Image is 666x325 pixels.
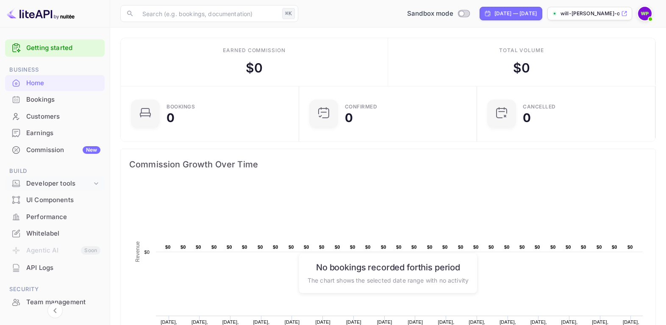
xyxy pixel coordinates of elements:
[26,297,100,307] div: Team management
[442,244,448,250] text: $0
[408,319,423,325] text: [DATE]
[5,75,105,91] a: Home
[535,244,540,250] text: $0
[165,244,171,250] text: $0
[308,262,469,272] h6: No bookings recorded for this period
[5,108,105,124] a: Customers
[26,145,100,155] div: Commission
[5,108,105,125] div: Customers
[83,146,100,154] div: New
[411,244,417,250] text: $0
[346,319,361,325] text: [DATE]
[137,5,279,22] input: Search (e.g. bookings, documentation)
[304,244,309,250] text: $0
[627,244,633,250] text: $0
[5,125,105,141] a: Earnings
[5,260,105,275] a: API Logs
[26,95,100,105] div: Bookings
[26,43,100,53] a: Getting started
[144,250,150,255] text: $0
[396,244,402,250] text: $0
[5,294,105,310] a: Team management
[26,229,100,239] div: Whitelabel
[638,7,652,20] img: Will Phipps
[494,10,537,17] div: [DATE] — [DATE]
[26,195,100,205] div: UI Components
[381,244,386,250] text: $0
[5,75,105,92] div: Home
[26,112,100,122] div: Customers
[211,244,217,250] text: $0
[345,112,353,124] div: 0
[5,125,105,142] div: Earnings
[47,303,63,318] button: Collapse navigation
[365,244,371,250] text: $0
[335,244,340,250] text: $0
[5,39,105,57] div: Getting started
[289,244,294,250] text: $0
[5,142,105,158] a: CommissionNew
[513,58,530,78] div: $ 0
[5,92,105,107] a: Bookings
[458,244,463,250] text: $0
[5,167,105,176] span: Build
[180,244,186,250] text: $0
[7,7,75,20] img: LiteAPI logo
[5,142,105,158] div: CommissionNew
[5,285,105,294] span: Security
[285,319,300,325] text: [DATE]
[273,244,278,250] text: $0
[5,225,105,241] a: Whitelabel
[258,244,263,250] text: $0
[581,244,586,250] text: $0
[319,244,325,250] text: $0
[550,244,556,250] text: $0
[129,158,647,171] span: Commission Growth Over Time
[407,9,453,19] span: Sandbox mode
[504,244,510,250] text: $0
[26,78,100,88] div: Home
[26,212,100,222] div: Performance
[5,209,105,225] a: Performance
[196,244,201,250] text: $0
[427,244,433,250] text: $0
[5,225,105,242] div: Whitelabel
[166,104,195,109] div: Bookings
[473,244,479,250] text: $0
[404,9,473,19] div: Switch to Production mode
[223,47,286,54] div: Earned commission
[523,104,556,109] div: CANCELLED
[5,294,105,311] div: Team management
[345,104,377,109] div: Confirmed
[5,65,105,75] span: Business
[350,244,355,250] text: $0
[561,10,619,17] p: will-[PERSON_NAME]-ofnhd.nuit...
[246,58,263,78] div: $ 0
[566,244,571,250] text: $0
[519,244,525,250] text: $0
[242,244,247,250] text: $0
[377,319,392,325] text: [DATE]
[488,244,494,250] text: $0
[499,47,544,54] div: Total volume
[5,176,105,191] div: Developer tools
[166,112,175,124] div: 0
[523,112,531,124] div: 0
[597,244,602,250] text: $0
[26,314,100,324] div: Fraud management
[5,192,105,208] a: UI Components
[26,128,100,138] div: Earnings
[5,192,105,208] div: UI Components
[26,179,92,189] div: Developer tools
[26,263,100,273] div: API Logs
[315,319,330,325] text: [DATE]
[282,8,295,19] div: ⌘K
[135,241,141,262] text: Revenue
[308,275,469,284] p: The chart shows the selected date range with no activity
[227,244,232,250] text: $0
[5,92,105,108] div: Bookings
[612,244,617,250] text: $0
